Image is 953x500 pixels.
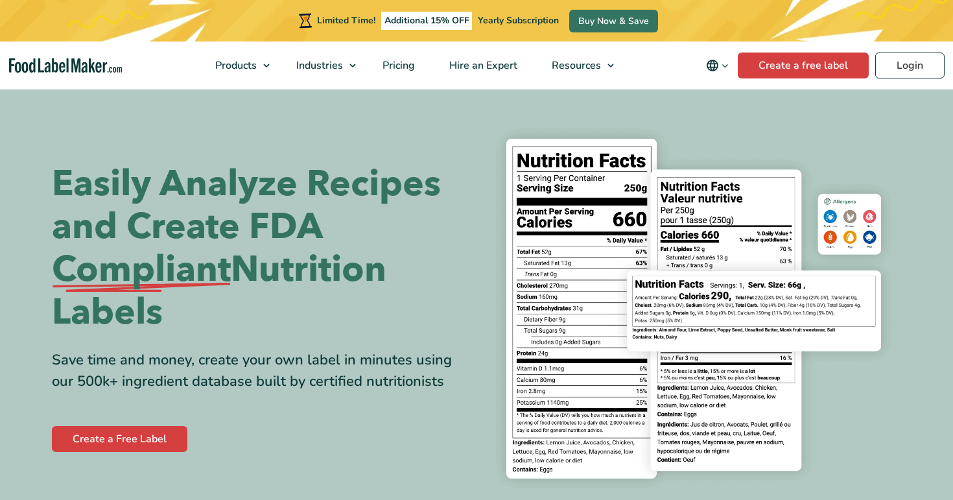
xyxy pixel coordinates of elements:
div: Save time and money, create your own label in minutes using our 500k+ ingredient database built b... [52,350,467,392]
span: Resources [548,58,602,73]
h1: Easily Analyze Recipes and Create FDA Nutrition Labels [52,163,467,334]
a: Create a Free Label [52,426,187,452]
a: Food Label Maker homepage [9,58,122,73]
a: Hire an Expert [432,42,532,89]
span: Hire an Expert [445,58,519,73]
span: Additional 15% OFF [381,12,473,30]
span: Compliant [52,248,231,291]
span: Limited Time! [317,14,375,27]
a: Pricing [366,42,429,89]
a: Resources [535,42,620,89]
span: Products [211,58,258,73]
span: Pricing [379,58,416,73]
a: Login [875,53,945,78]
a: Products [198,42,276,89]
a: Industries [279,42,362,89]
button: Change language [697,53,738,78]
a: Create a free label [738,53,869,78]
span: Yearly Subscription [478,14,559,27]
a: Buy Now & Save [569,10,658,32]
span: Industries [292,58,344,73]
